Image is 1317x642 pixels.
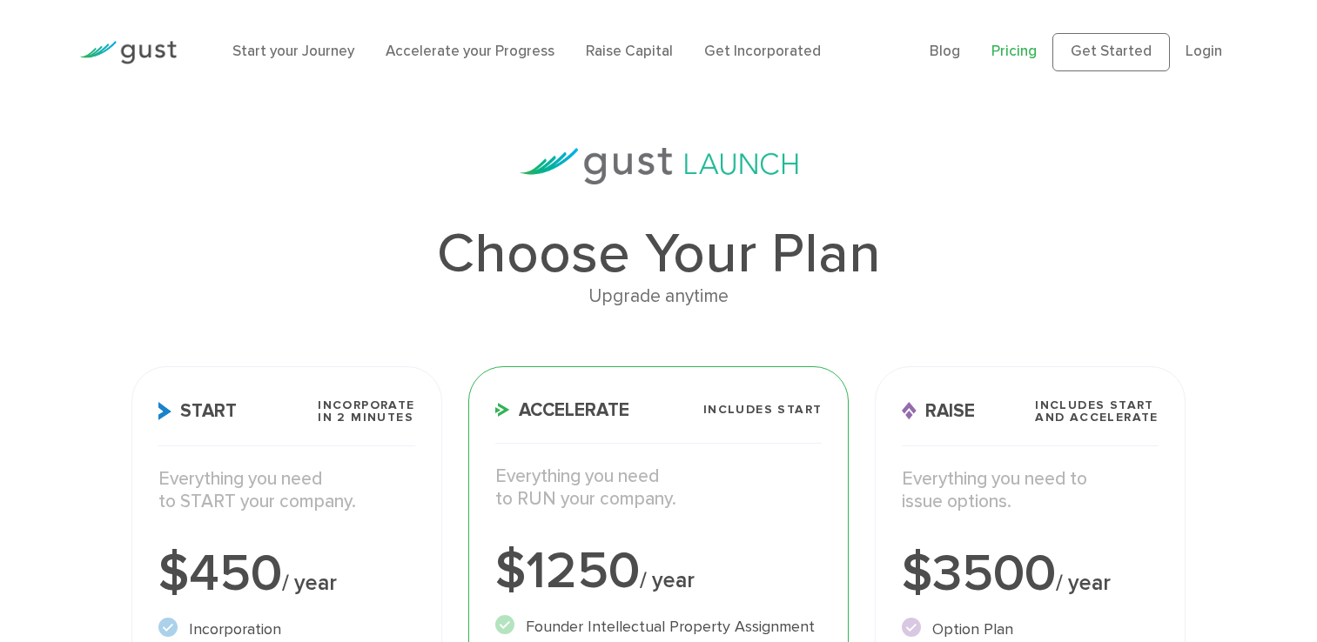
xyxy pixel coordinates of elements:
li: Incorporation [158,618,414,641]
li: Option Plan [902,618,1158,641]
a: Login [1186,43,1222,60]
a: Accelerate your Progress [386,43,554,60]
h1: Choose Your Plan [131,226,1186,282]
span: / year [282,570,337,596]
a: Start your Journey [232,43,354,60]
div: $1250 [495,545,823,598]
img: Gust Logo [79,41,177,64]
img: Raise Icon [902,402,917,420]
a: Get Started [1052,33,1170,71]
span: Includes START [703,404,823,416]
div: $450 [158,548,414,600]
p: Everything you need to issue options. [902,468,1158,514]
p: Everything you need to START your company. [158,468,414,514]
img: Start Icon X2 [158,402,171,420]
a: Raise Capital [586,43,673,60]
a: Get Incorporated [704,43,821,60]
a: Pricing [991,43,1037,60]
li: Founder Intellectual Property Assignment [495,615,823,639]
img: gust-launch-logos.svg [520,148,798,184]
span: / year [640,567,695,593]
span: Includes START and ACCELERATE [1035,399,1159,424]
span: Incorporate in 2 Minutes [318,399,414,424]
p: Everything you need to RUN your company. [495,465,823,512]
a: Blog [930,43,960,60]
div: $3500 [902,548,1158,600]
div: Upgrade anytime [131,282,1186,311]
span: / year [1056,570,1111,596]
span: Start [158,402,237,420]
span: Raise [902,402,975,420]
img: Accelerate Icon [495,403,510,417]
span: Accelerate [495,401,629,419]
